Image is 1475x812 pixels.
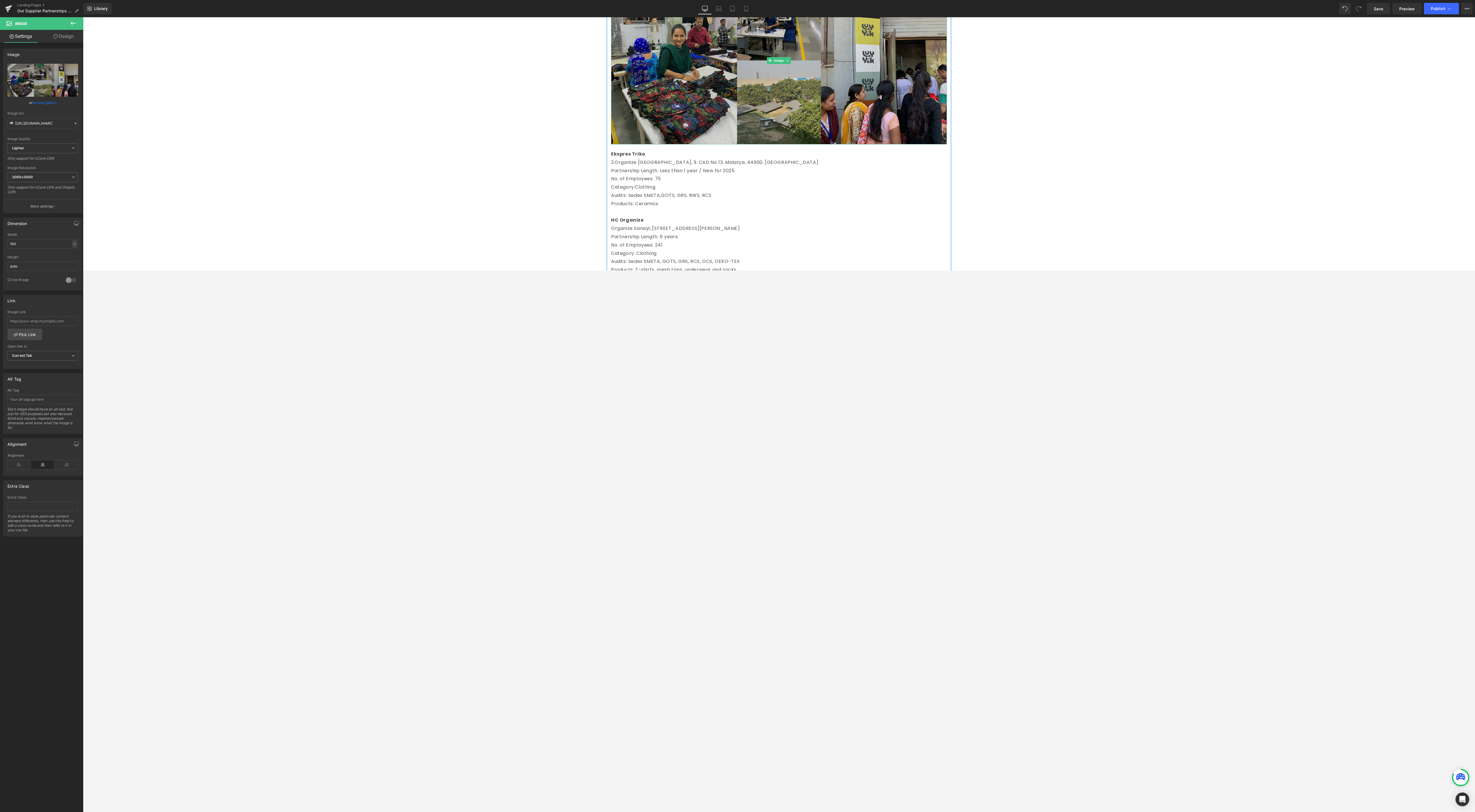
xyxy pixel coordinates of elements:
span: Audits: Sedex SMETA,GOTS, GRS, RWS, RCS [528,175,628,181]
span: Image [15,21,27,26]
div: Alignment [7,454,78,458]
strong: HC Organize [528,199,561,206]
span: Products: T-shirts, mesh tops, underwear and socks [528,249,654,256]
p: Partnership Length: Less than 1 year / New for 2025 [528,150,864,158]
span: Our Supplier Partnerships (AW25) [17,9,72,13]
div: If you wish to style particular content element differently, then use this field to add a class n... [7,514,78,536]
div: Image Resolution [7,166,78,170]
div: Alt Tag [7,373,21,381]
span: Preview [1399,6,1415,12]
div: Image Quality [7,137,78,141]
a: Laptop [712,3,726,14]
a: New Library [83,3,112,14]
div: Height [7,255,78,259]
a: Desktop [698,3,712,14]
a: Preview [1392,3,1422,14]
a: Expand / Collapse [702,40,708,47]
div: Alt Tag [7,388,78,392]
div: Open Intercom Messenger [1455,792,1469,806]
div: Alignment [7,439,27,447]
a: Mobile [739,3,753,14]
button: Redo [1353,3,1364,14]
b: Lighter [12,146,24,150]
div: Image [7,49,20,57]
div: Each image should have an alt text. Not just for SEO purposes but also because blind and visually... [7,407,78,434]
a: Pick Link [7,329,42,340]
div: Image Src [7,111,78,115]
span: Audits: Sedex SMETA, GOTS, GRS, RCS, OCS, OEKO-TEX [528,241,657,247]
span: Organize Sanayi, [STREET_ADDRESS][PERSON_NAME] [528,208,657,214]
div: Circle Image [7,278,60,284]
button: More [1461,3,1473,14]
button: More settings [3,199,82,213]
span: Library [94,6,108,11]
a: Design [43,30,84,43]
input: https://your-shop.myshopify.com [7,316,78,326]
input: Your alt tags go here [7,395,78,404]
span: Products: Ceramics [528,183,575,190]
span: Partnership Length: 6 years [528,216,595,223]
span: No. of Employees: 241 [528,224,580,231]
span: Category: Clothing [528,233,574,239]
div: Dimension [7,218,27,226]
div: Image Link [7,310,78,314]
div: or [7,100,78,106]
p: No. of Employees: 75 [528,158,864,166]
span: Save [1374,6,1383,12]
div: Extra Class [7,495,78,499]
div: Link [7,295,15,303]
div: Open link In [7,344,78,348]
b: Current Tab [12,353,32,358]
span: Publish [1431,6,1445,11]
button: Undo [1339,3,1351,14]
div: Width [7,233,78,237]
div: Extra Class [7,480,29,489]
input: auto [7,261,78,271]
input: auto [7,239,78,249]
div: Only support for UCare CDN [7,156,78,164]
div: % [72,240,77,248]
p: More settings [30,204,53,209]
p: Category: [528,166,864,174]
p: 2.Organize [GEOGRAPHIC_DATA], 9. CAD No 13, Malatya, 44900, [GEOGRAPHIC_DATA] [528,141,864,150]
a: Landing Pages [17,3,83,7]
span: Image [690,40,702,47]
a: Tablet [726,3,739,14]
input: Link [7,118,78,128]
b: 3000x3000 [12,175,33,179]
strong: Ekspres Triko [528,133,563,140]
div: Only support for UCare CDN and Shopify CDN [7,185,78,198]
button: Publish [1424,3,1459,14]
span: Clothing [552,166,572,173]
a: Browse gallery [32,98,57,108]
